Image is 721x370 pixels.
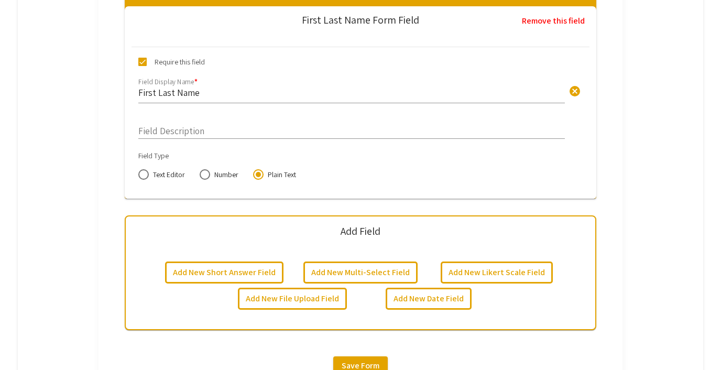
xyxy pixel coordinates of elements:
div: First Last Name Form Field [302,15,419,25]
button: Add New Likert Scale Field [441,262,553,284]
span: Plain Text [264,169,296,180]
button: Add New Date Field [386,288,472,310]
button: Clear [564,80,585,101]
span: Text Editor [149,169,185,180]
button: Add New Multi-Select Field [303,262,418,284]
input: Display name [138,86,565,99]
h5: Add Field [341,225,381,237]
button: Remove this field [515,10,592,31]
span: Require this field [155,56,205,68]
button: Add New Short Answer Field [165,262,283,284]
div: Form Field [125,12,596,199]
mat-label: Field Type [138,151,169,160]
iframe: Chat [8,323,45,362]
button: Add New File Upload Field [238,288,347,310]
span: Number [210,169,238,180]
span: cancel [569,85,581,97]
